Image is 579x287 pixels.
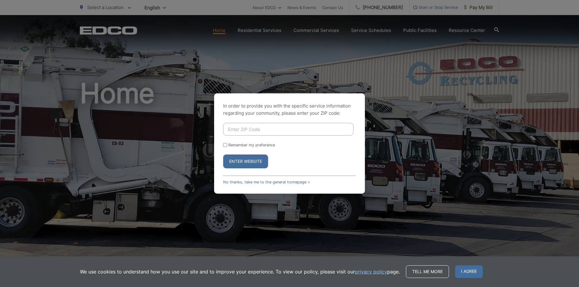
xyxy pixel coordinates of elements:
button: Enter Website [223,154,268,168]
label: Remember my preference [228,143,275,147]
input: Enter ZIP Code [223,123,353,136]
a: No thanks, take me to the general homepage > [223,180,310,184]
span: I agree [455,265,483,278]
a: privacy policy [355,268,387,275]
p: In order to provide you with the specific service information regarding your community, please en... [223,102,356,117]
a: Tell me more [406,265,449,278]
p: We use cookies to understand how you use our site and to improve your experience. To view our pol... [80,268,400,275]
